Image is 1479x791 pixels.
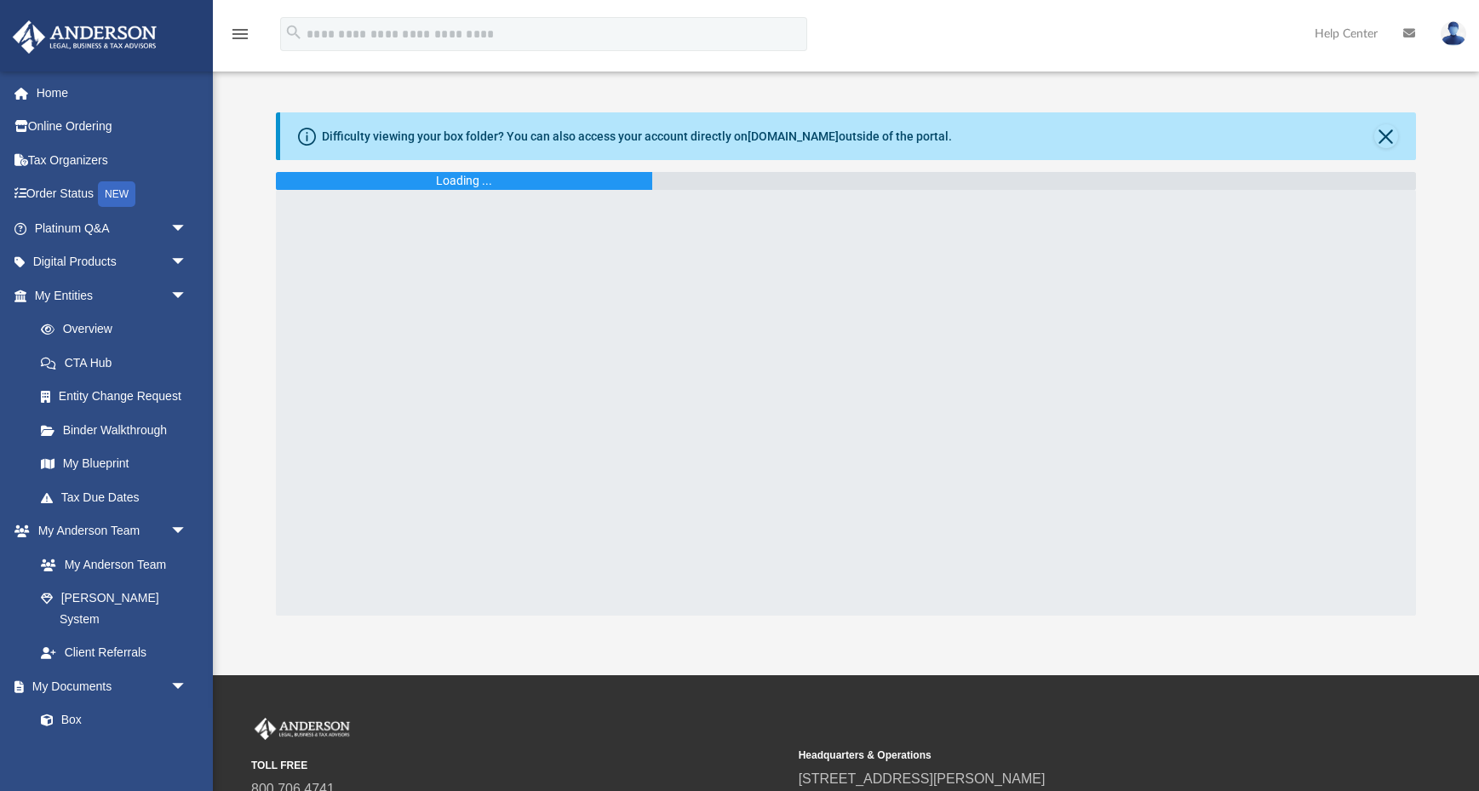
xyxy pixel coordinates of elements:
a: [PERSON_NAME] System [24,582,204,636]
a: Client Referrals [24,636,204,670]
a: Platinum Q&Aarrow_drop_down [12,211,213,245]
a: My Blueprint [24,447,204,481]
a: My Anderson Teamarrow_drop_down [12,514,204,548]
a: menu [230,32,250,44]
a: Binder Walkthrough [24,413,213,447]
a: Tax Organizers [12,143,213,177]
span: arrow_drop_down [170,211,204,246]
a: My Documentsarrow_drop_down [12,669,204,703]
img: Anderson Advisors Platinum Portal [251,718,353,740]
i: search [284,23,303,42]
a: Overview [24,312,213,347]
a: Order StatusNEW [12,177,213,212]
i: menu [230,24,250,44]
a: [DOMAIN_NAME] [748,129,839,143]
a: Digital Productsarrow_drop_down [12,245,213,279]
small: Headquarters & Operations [799,748,1334,763]
a: [STREET_ADDRESS][PERSON_NAME] [799,771,1046,786]
a: Tax Due Dates [24,480,213,514]
span: arrow_drop_down [170,245,204,280]
a: My Entitiesarrow_drop_down [12,278,213,312]
a: Box [24,703,196,737]
div: Difficulty viewing your box folder? You can also access your account directly on outside of the p... [322,128,952,146]
button: Close [1374,124,1398,148]
img: User Pic [1441,21,1466,46]
span: arrow_drop_down [170,514,204,549]
img: Anderson Advisors Platinum Portal [8,20,162,54]
span: arrow_drop_down [170,669,204,704]
div: NEW [98,181,135,207]
div: Loading ... [436,172,492,190]
a: My Anderson Team [24,547,196,582]
small: TOLL FREE [251,758,787,773]
a: Online Ordering [12,110,213,144]
a: CTA Hub [24,346,213,380]
a: Entity Change Request [24,380,213,414]
a: Home [12,76,213,110]
span: arrow_drop_down [170,278,204,313]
